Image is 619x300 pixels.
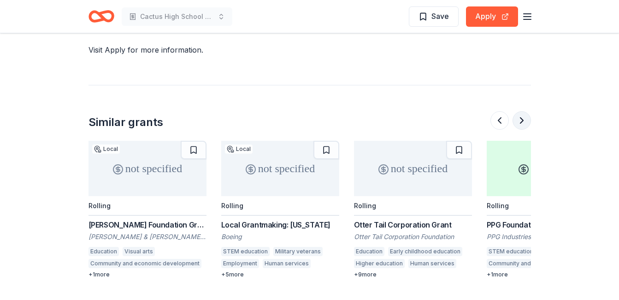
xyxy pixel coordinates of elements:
[88,247,119,256] div: Education
[487,271,605,278] div: + 1 more
[487,202,509,210] div: Rolling
[487,247,535,256] div: STEM education
[388,247,462,256] div: Early childhood education
[487,141,605,278] a: up to 80kRollingPPG Foundation GrantPPG Industries FoundationSTEM educationCommunity and economic...
[225,144,253,154] div: Local
[487,232,605,241] div: PPG Industries Foundation
[263,259,311,268] div: Human services
[431,10,449,22] span: Save
[88,202,111,210] div: Rolling
[466,6,518,27] button: Apply
[221,271,339,278] div: + 5 more
[88,141,206,278] a: not specifiedLocalRolling[PERSON_NAME] Foundation Grant[PERSON_NAME] & [PERSON_NAME] FoundationEd...
[140,11,214,22] span: Cactus High School Cobra's Performing Arts Booster Club
[354,219,472,230] div: Otter Tail Corporation Grant
[88,259,201,268] div: Community and economic development
[221,141,339,278] a: not specifiedLocalRollingLocal Grantmaking: [US_STATE]BoeingSTEM educationMilitary veteransEmploy...
[221,202,243,210] div: Rolling
[354,141,472,278] a: not specifiedRollingOtter Tail Corporation GrantOtter Tail Corporation FoundationEducationEarly c...
[354,259,405,268] div: Higher education
[221,141,339,196] div: not specified
[88,141,206,196] div: not specified
[88,232,206,241] div: [PERSON_NAME] & [PERSON_NAME] Foundation
[221,247,270,256] div: STEM education
[354,271,472,278] div: + 9 more
[88,115,163,130] div: Similar grants
[221,259,259,268] div: Employment
[88,44,531,55] div: Visit Apply for more information.
[409,6,459,27] button: Save
[92,144,120,154] div: Local
[88,6,114,27] a: Home
[354,247,384,256] div: Education
[487,219,605,230] div: PPG Foundation Grant
[221,232,339,241] div: Boeing
[354,232,472,241] div: Otter Tail Corporation Foundation
[88,219,206,230] div: [PERSON_NAME] Foundation Grant
[221,219,339,230] div: Local Grantmaking: [US_STATE]
[354,141,472,196] div: not specified
[487,259,600,268] div: Community and economic development
[273,247,323,256] div: Military veterans
[408,259,456,268] div: Human services
[123,247,155,256] div: Visual arts
[487,141,605,196] div: up to 80k
[354,202,376,210] div: Rolling
[88,271,206,278] div: + 1 more
[122,7,232,26] button: Cactus High School Cobra's Performing Arts Booster Club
